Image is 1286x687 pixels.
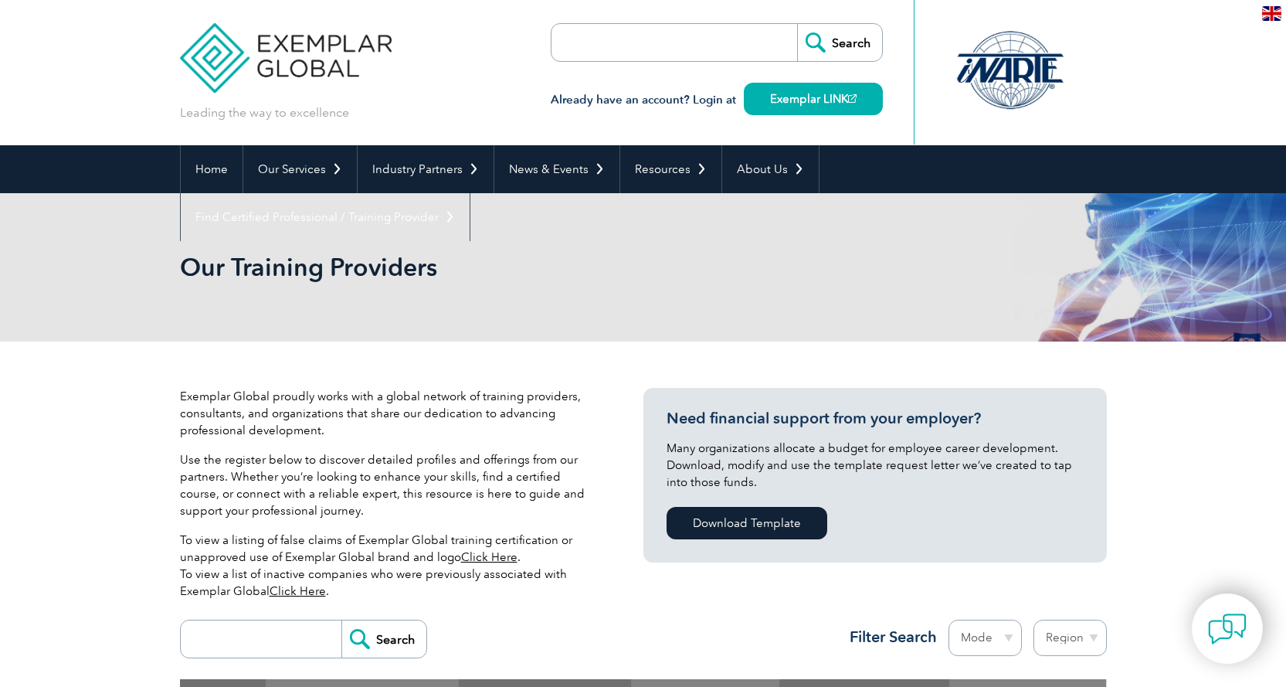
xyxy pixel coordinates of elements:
input: Search [797,24,882,61]
p: Many organizations allocate a budget for employee career development. Download, modify and use th... [667,440,1084,491]
a: Exemplar LINK [744,83,883,115]
a: Find Certified Professional / Training Provider [181,193,470,241]
p: Use the register below to discover detailed profiles and offerings from our partners. Whether you... [180,451,597,519]
img: open_square.png [848,94,857,103]
input: Search [341,621,426,658]
p: Exemplar Global proudly works with a global network of training providers, consultants, and organ... [180,388,597,439]
p: Leading the way to excellence [180,104,349,121]
a: News & Events [494,145,619,193]
h3: Need financial support from your employer? [667,409,1084,428]
a: Click Here [461,550,517,564]
a: Our Services [243,145,357,193]
a: Home [181,145,243,193]
h2: Our Training Providers [180,255,829,280]
a: Resources [620,145,721,193]
img: contact-chat.png [1208,610,1247,648]
h3: Already have an account? Login at [551,90,883,110]
a: About Us [722,145,819,193]
a: Industry Partners [358,145,494,193]
p: To view a listing of false claims of Exemplar Global training certification or unapproved use of ... [180,532,597,600]
img: en [1262,6,1281,21]
a: Download Template [667,507,827,539]
a: Click Here [270,584,326,598]
h3: Filter Search [840,627,937,647]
